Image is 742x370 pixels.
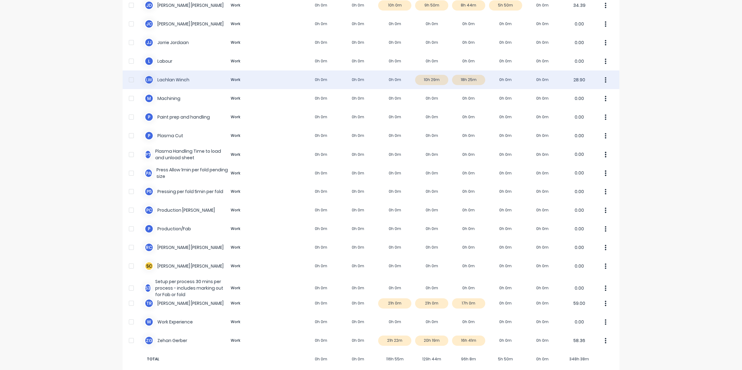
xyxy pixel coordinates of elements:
[340,356,377,362] span: 0h 0m
[561,356,598,362] span: 348h 38m
[413,356,450,362] span: 129h 44m
[377,356,414,362] span: 116h 55m
[450,356,487,362] span: 96h 8m
[303,356,340,362] span: 0h 0m
[144,356,259,362] span: TOTAL
[524,356,561,362] span: 0h 0m
[487,356,524,362] span: 5h 50m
